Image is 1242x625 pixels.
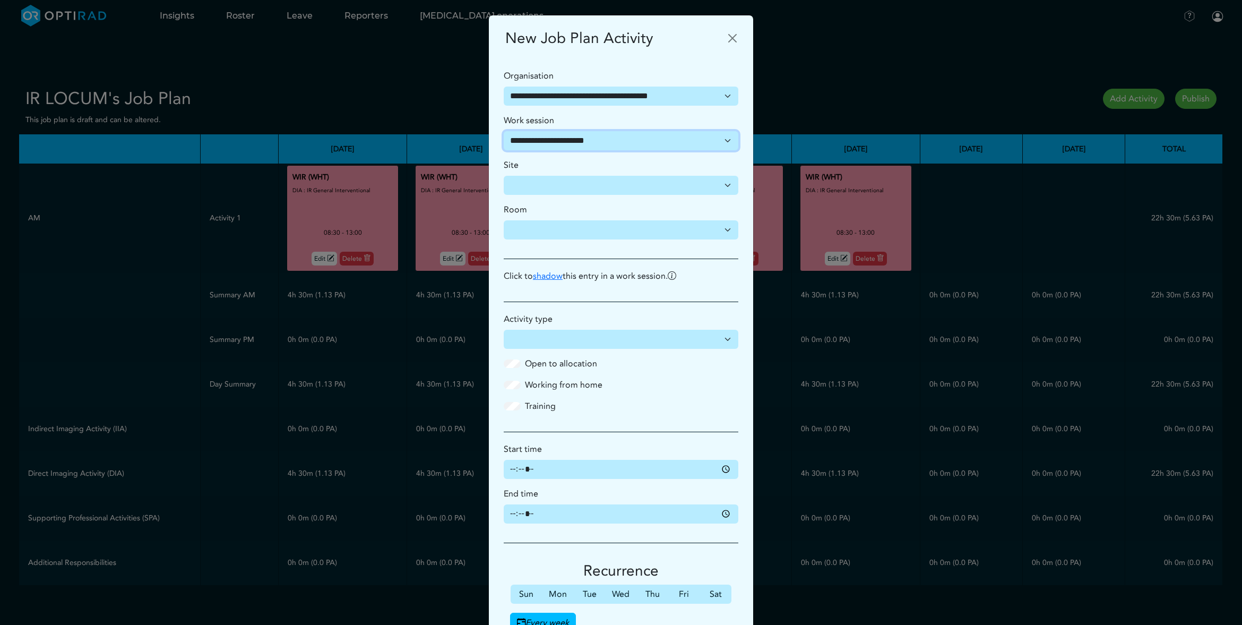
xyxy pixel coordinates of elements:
h5: New Job Plan Activity [505,27,653,49]
a: shadow [533,270,563,282]
label: Sun [511,585,542,604]
h3: Recurrence [504,562,738,580]
label: Activity type [504,313,553,326]
label: Room [504,203,527,216]
label: Wed [605,585,636,604]
label: Fri [668,585,700,604]
label: Mon [542,585,573,604]
button: Close [724,30,741,47]
label: Thu [637,585,668,604]
label: Site [504,159,519,172]
label: Organisation [504,70,554,82]
label: Training [525,400,556,413]
i: To shadow the entry is to show a duplicate in another work session. [668,270,676,282]
label: End time [504,487,538,500]
label: Working from home [525,379,602,391]
label: Open to allocation [525,357,597,370]
label: Tue [574,585,605,604]
label: Sat [700,585,731,604]
label: Work session [504,114,554,127]
p: Click to this entry in a work session. [497,270,745,282]
label: Start time [504,443,542,456]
